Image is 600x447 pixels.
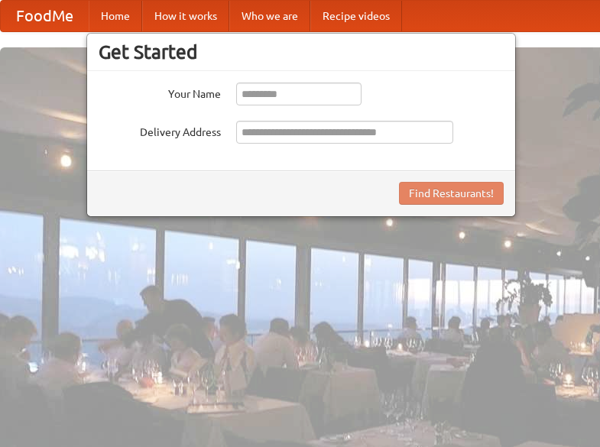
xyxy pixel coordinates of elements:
[89,1,142,31] a: Home
[229,1,310,31] a: Who we are
[99,121,221,140] label: Delivery Address
[142,1,229,31] a: How it works
[99,40,504,63] h3: Get Started
[99,83,221,102] label: Your Name
[1,1,89,31] a: FoodMe
[310,1,402,31] a: Recipe videos
[399,182,504,205] button: Find Restaurants!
